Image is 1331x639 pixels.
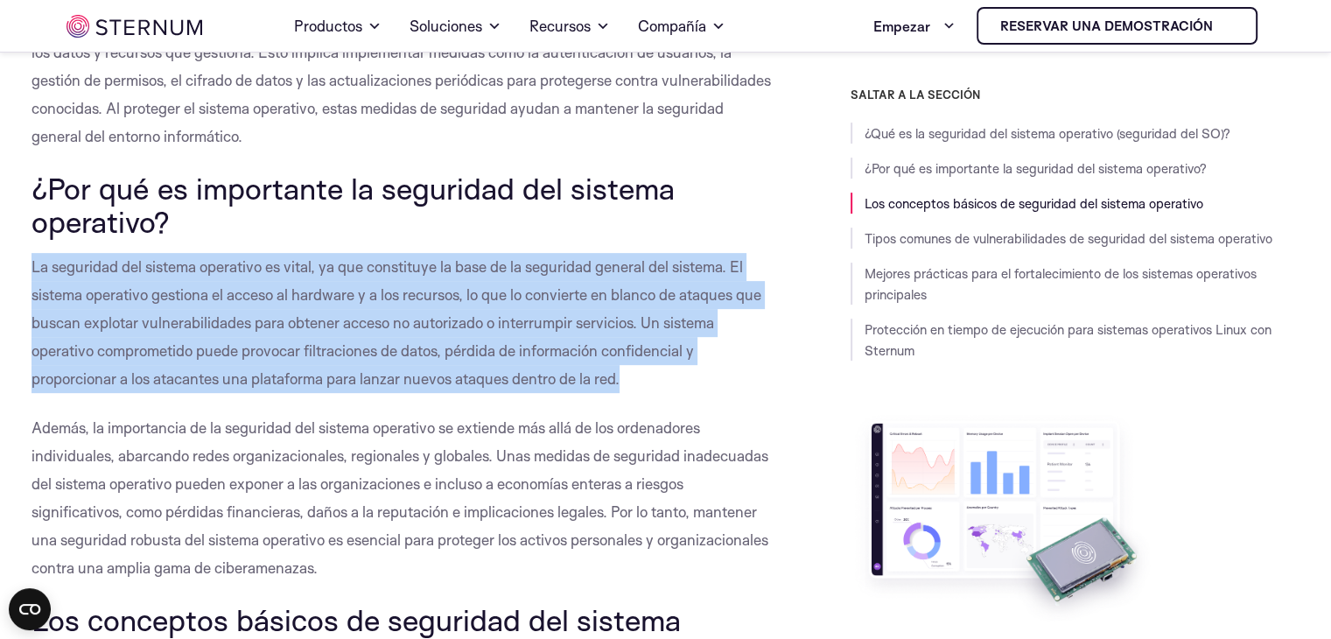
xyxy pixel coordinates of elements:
[32,170,675,240] font: ¿Por qué es importante la seguridad del sistema operativo?
[873,9,956,44] a: Empezar
[638,17,706,35] font: Compañía
[865,125,1230,142] a: ¿Qué es la seguridad del sistema operativo (seguridad del SO)?
[851,88,980,102] font: SALTAR A LA SECCIÓN
[67,15,202,38] img: esternón iot
[977,7,1257,45] a: Reservar una demostración
[865,195,1203,212] a: Los conceptos básicos de seguridad del sistema operativo
[32,257,761,388] font: La seguridad del sistema operativo es vital, ya que constituye la base de la seguridad general de...
[865,230,1272,247] a: Tipos comunes de vulnerabilidades de seguridad del sistema operativo
[1220,19,1234,33] img: esternón iot
[529,17,591,35] font: Recursos
[410,17,482,35] font: Soluciones
[873,18,930,35] font: Empezar
[865,265,1257,303] a: Mejores prácticas para el fortalecimiento de los sistemas operativos principales
[32,418,768,577] font: Además, la importancia de la seguridad del sistema operativo se extiende más allá de los ordenado...
[9,588,51,630] button: Open CMP widget
[851,410,1157,628] img: Pruebe Sternum con un kit de evaluación gratuito
[32,15,771,145] font: El objetivo de la seguridad del sistema operativo es garantizar la confidencialidad, integridad y...
[865,321,1271,359] a: Protección en tiempo de ejecución para sistemas operativos Linux con Sternum
[865,160,1207,177] a: ¿Por qué es importante la seguridad del sistema operativo?
[1000,18,1213,34] font: Reservar una demostración
[294,17,362,35] font: Productos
